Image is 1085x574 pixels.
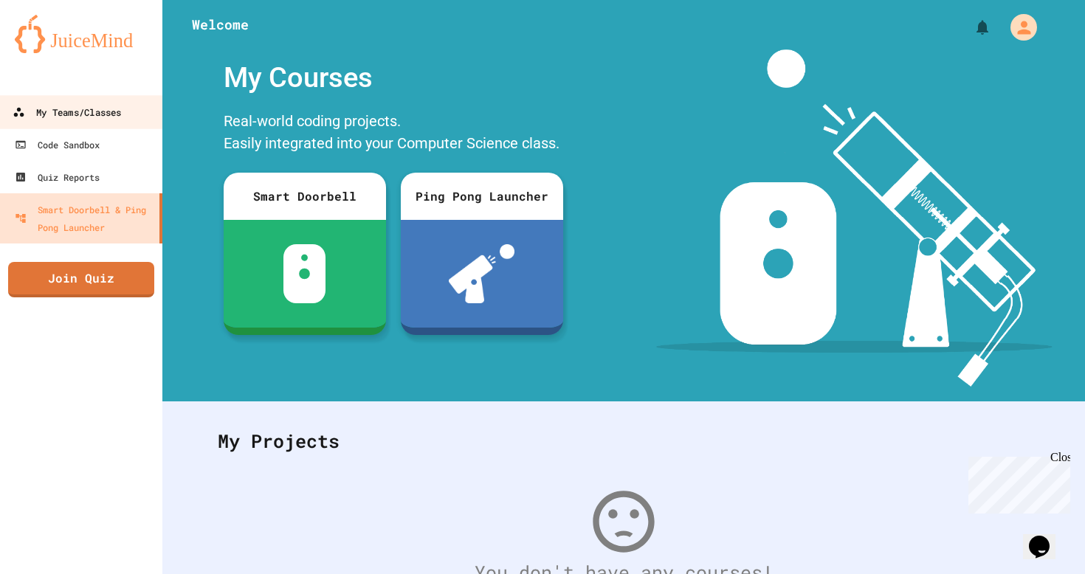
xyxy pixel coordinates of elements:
[216,106,571,162] div: Real-world coding projects. Easily integrated into your Computer Science class.
[401,173,563,220] div: Ping Pong Launcher
[8,262,154,297] a: Join Quiz
[449,244,514,303] img: ppl-with-ball.png
[656,49,1052,387] img: banner-image-my-projects.png
[15,15,148,53] img: logo-orange.svg
[15,201,154,236] div: Smart Doorbell & Ping Pong Launcher
[995,10,1041,44] div: My Account
[946,15,995,40] div: My Notifications
[1023,515,1070,559] iframe: chat widget
[13,103,121,122] div: My Teams/Classes
[962,451,1070,514] iframe: chat widget
[203,412,1044,470] div: My Projects
[6,6,102,94] div: Chat with us now!Close
[15,168,100,186] div: Quiz Reports
[224,173,386,220] div: Smart Doorbell
[15,136,100,153] div: Code Sandbox
[283,244,325,303] img: sdb-white.svg
[216,49,571,106] div: My Courses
